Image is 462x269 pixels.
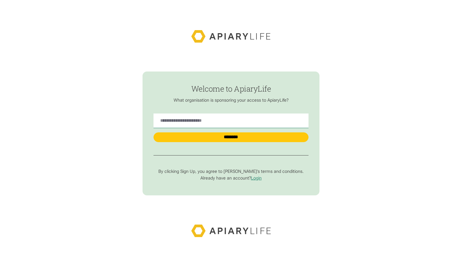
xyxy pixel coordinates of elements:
[143,72,319,195] form: find-employer
[153,98,309,103] p: What organisation is sponsoring your access to ApiaryLife?
[153,85,309,93] h1: Welcome to ApiaryLife
[251,176,262,181] a: Login
[153,169,309,174] p: By clicking Sign Up, you agree to [PERSON_NAME]’s terms and conditions.
[153,176,309,181] p: Already have an account?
